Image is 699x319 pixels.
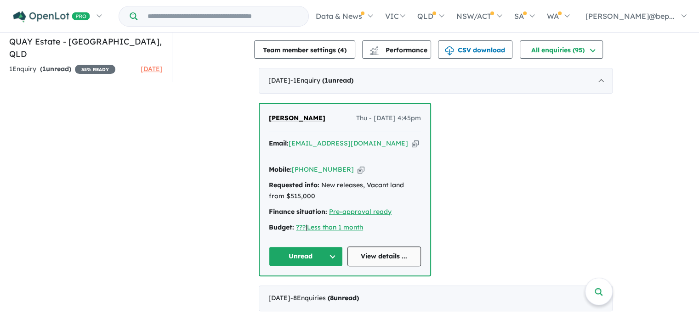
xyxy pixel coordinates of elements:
[290,294,359,302] span: - 8 Enquir ies
[292,165,354,173] a: [PHONE_NUMBER]
[13,11,90,22] img: Openlot PRO Logo White
[269,223,294,231] strong: Budget:
[269,180,421,202] div: New releases, Vacant land from $515,000
[290,76,353,84] span: - 1 Enquir y
[269,222,421,233] div: |
[520,40,603,59] button: All enquiries (95)
[254,40,355,59] button: Team member settings (4)
[438,40,512,59] button: CSV download
[324,76,328,84] span: 1
[141,65,163,73] span: [DATE]
[369,49,379,55] img: bar-chart.svg
[358,165,364,174] button: Copy
[347,246,421,266] a: View details ...
[269,165,292,173] strong: Mobile:
[269,246,343,266] button: Unread
[340,46,344,54] span: 4
[585,11,675,21] span: [PERSON_NAME]@bep...
[40,65,71,73] strong: ( unread)
[42,65,46,73] span: 1
[328,294,359,302] strong: ( unread)
[296,223,306,231] a: ???
[75,65,115,74] span: 35 % READY
[330,294,334,302] span: 8
[307,223,363,231] a: Less than 1 month
[269,139,289,147] strong: Email:
[371,46,427,54] span: Performance
[9,64,115,75] div: 1 Enquir y
[329,207,392,216] a: Pre-approval ready
[269,181,319,189] strong: Requested info:
[139,6,307,26] input: Try estate name, suburb, builder or developer
[362,40,431,59] button: Performance
[370,46,378,51] img: line-chart.svg
[259,285,613,311] div: [DATE]
[356,113,421,124] span: Thu - [DATE] 4:45pm
[289,139,408,147] a: [EMAIL_ADDRESS][DOMAIN_NAME]
[9,35,163,60] h5: QUAY Estate - [GEOGRAPHIC_DATA] , QLD
[259,68,613,94] div: [DATE]
[412,139,419,148] button: Copy
[269,207,327,216] strong: Finance situation:
[445,46,454,56] img: download icon
[269,114,325,122] span: [PERSON_NAME]
[322,76,353,84] strong: ( unread)
[269,113,325,124] a: [PERSON_NAME]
